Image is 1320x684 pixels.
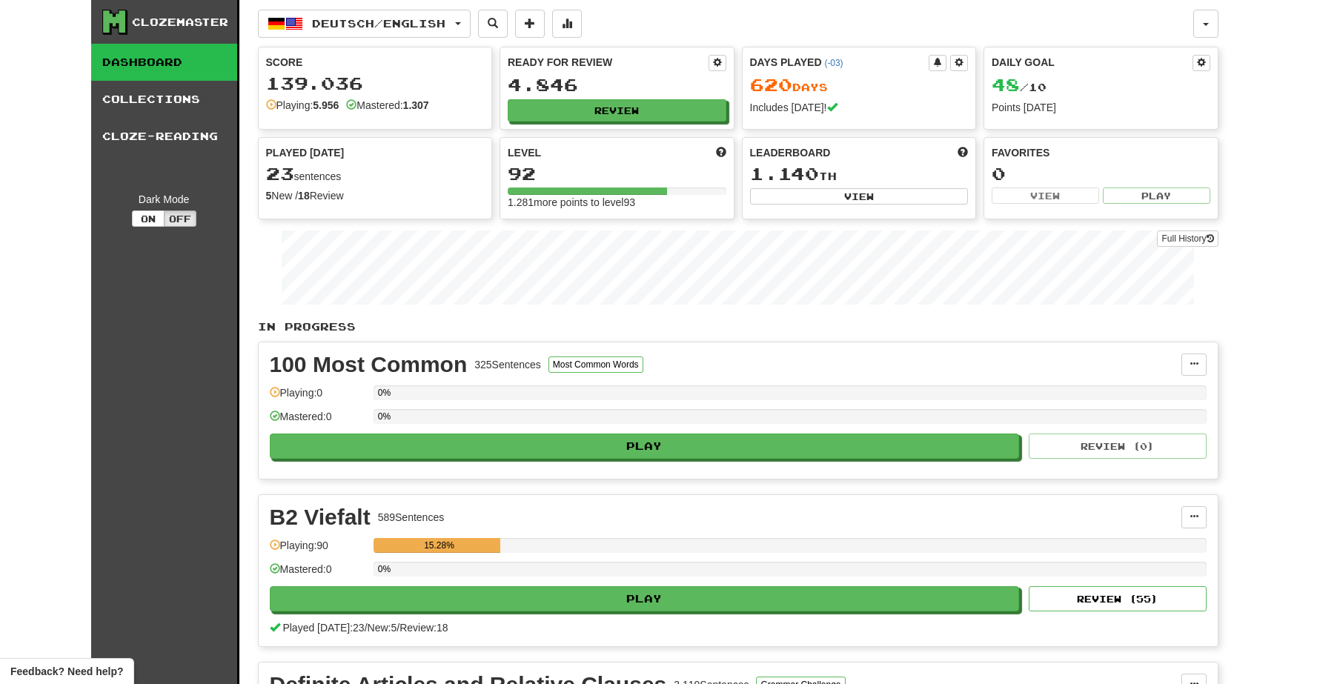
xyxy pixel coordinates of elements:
[958,145,968,160] span: This week in points, UTC
[10,664,123,679] span: Open feedback widget
[750,163,819,184] span: 1.140
[403,99,429,111] strong: 1.307
[508,55,709,70] div: Ready for Review
[508,165,726,183] div: 92
[270,434,1020,459] button: Play
[750,188,969,205] button: View
[266,98,339,113] div: Playing:
[750,145,831,160] span: Leaderboard
[164,210,196,227] button: Off
[508,76,726,94] div: 4.846
[992,55,1193,71] div: Daily Goal
[266,188,485,203] div: New / Review
[992,145,1210,160] div: Favorites
[102,192,226,207] div: Dark Mode
[258,319,1218,334] p: In Progress
[91,81,237,118] a: Collections
[258,10,471,38] button: Deutsch/English
[508,99,726,122] button: Review
[298,190,310,202] strong: 18
[270,506,371,528] div: B2 Viefalt
[313,99,339,111] strong: 5.956
[1103,187,1210,204] button: Play
[750,55,929,70] div: Days Played
[270,385,366,410] div: Playing: 0
[1029,434,1207,459] button: Review (0)
[824,58,843,68] a: (-03)
[266,145,345,160] span: Played [DATE]
[270,538,366,562] div: Playing: 90
[312,17,445,30] span: Deutsch / English
[270,562,366,586] div: Mastered: 0
[266,165,485,184] div: sentences
[365,622,368,634] span: /
[716,145,726,160] span: Score more points to level up
[266,74,485,93] div: 139.036
[992,74,1020,95] span: 48
[508,195,726,210] div: 1.281 more points to level 93
[91,44,237,81] a: Dashboard
[368,622,397,634] span: New: 5
[992,100,1210,115] div: Points [DATE]
[132,15,228,30] div: Clozemaster
[378,510,445,525] div: 589 Sentences
[474,357,541,372] div: 325 Sentences
[378,538,500,553] div: 15.28%
[266,190,272,202] strong: 5
[750,100,969,115] div: Includes [DATE]!
[282,622,364,634] span: Played [DATE]: 23
[132,210,165,227] button: On
[397,622,399,634] span: /
[270,586,1020,611] button: Play
[399,622,448,634] span: Review: 18
[1029,586,1207,611] button: Review (55)
[750,165,969,184] div: th
[270,409,366,434] div: Mastered: 0
[1157,230,1218,247] a: Full History
[478,10,508,38] button: Search sentences
[750,76,969,95] div: Day s
[508,145,541,160] span: Level
[548,356,643,373] button: Most Common Words
[266,163,294,184] span: 23
[91,118,237,155] a: Cloze-Reading
[346,98,428,113] div: Mastered:
[270,353,468,376] div: 100 Most Common
[992,81,1047,93] span: / 10
[992,165,1210,183] div: 0
[552,10,582,38] button: More stats
[750,74,792,95] span: 620
[992,187,1099,204] button: View
[266,55,485,70] div: Score
[515,10,545,38] button: Add sentence to collection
